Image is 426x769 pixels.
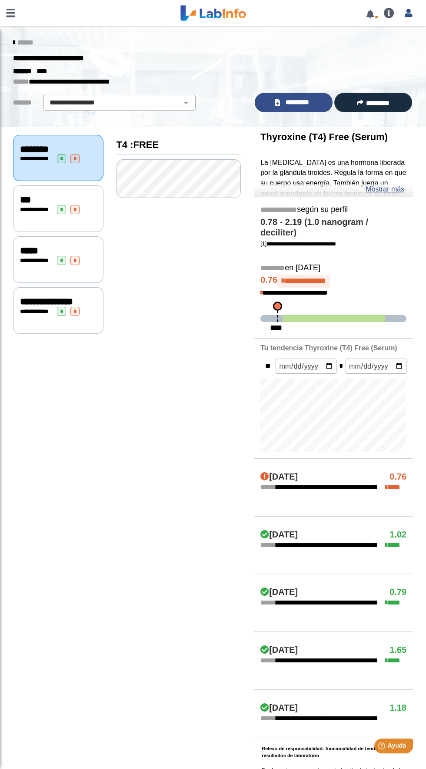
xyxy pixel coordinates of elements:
[262,746,405,759] b: Relevo de responsabilidad: funcionalidad de tendencias en los resultados de laboratorio
[349,735,416,759] iframe: Help widget launcher
[260,645,298,655] h4: [DATE]
[260,263,406,273] h5: en [DATE]
[276,359,336,374] input: mm/dd/yyyy
[260,344,397,352] b: Tu tendencia Thyroxine (T4) Free (Serum)
[260,205,406,215] h5: según su perfil
[366,184,404,195] a: Mostrar más
[260,217,406,238] h4: 0.78 - 2.19 (1.0 nanogram / deciliter)
[260,240,336,247] a: [1]
[116,139,159,150] b: T4 :FREE
[260,530,298,540] h4: [DATE]
[260,275,406,288] h4: 0.76
[260,158,406,241] p: La [MEDICAL_DATA] es una hormona liberada por la glándula tiroides. Regula la forma en que su cue...
[389,530,406,540] h4: 1.02
[389,645,406,655] h4: 1.65
[260,703,298,713] h4: [DATE]
[389,472,406,482] h4: 0.76
[260,472,298,482] h4: [DATE]
[260,587,298,598] h4: [DATE]
[346,359,406,374] input: mm/dd/yyyy
[389,703,406,713] h4: 1.18
[260,131,388,142] b: Thyroxine (T4) Free (Serum)
[389,587,406,598] h4: 0.79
